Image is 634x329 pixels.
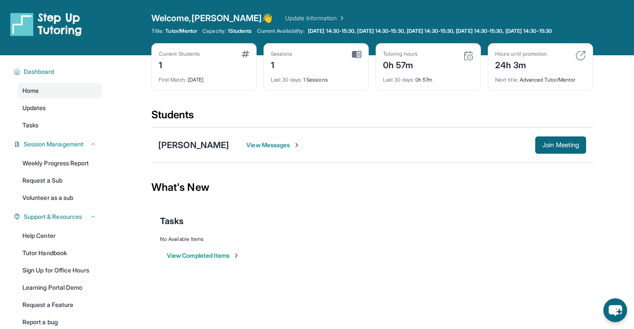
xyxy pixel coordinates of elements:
div: 1 [159,57,200,71]
div: 1 [271,57,292,71]
img: card [352,51,361,58]
a: Request a Feature [17,297,102,313]
button: Session Management [20,140,97,149]
button: Dashboard [20,67,97,76]
span: Home [22,86,39,95]
span: Last 30 days : [383,76,414,83]
button: chat-button [603,298,627,322]
span: Current Availability: [257,28,304,35]
span: Last 30 days : [271,76,302,83]
img: card [575,51,586,61]
span: Tutor/Mentor [165,28,197,35]
a: Weekly Progress Report [17,155,102,171]
span: Capacity: [202,28,226,35]
a: Tasks [17,117,102,133]
a: Help Center [17,228,102,244]
span: Join Meeting [542,142,579,148]
span: Support & Resources [24,212,82,221]
span: Dashboard [24,67,54,76]
span: Title: [151,28,163,35]
span: 1 Students [228,28,252,35]
span: View Messages [246,141,300,149]
a: [DATE] 14:30-15:30, [DATE] 14:30-15:30, [DATE] 14:30-15:30, [DATE] 14:30-15:30, [DATE] 14:30-15:30 [306,28,554,35]
div: Current Students [159,51,200,57]
div: Sessions [271,51,292,57]
span: First Match : [159,76,186,83]
a: Sign Up for Office Hours [17,263,102,278]
div: 1 Sessions [271,71,361,83]
span: Updates [22,104,46,112]
div: Tutoring hours [383,51,417,57]
button: Support & Resources [20,212,97,221]
a: Volunteer as a sub [17,190,102,206]
img: card [463,51,474,61]
span: Next title : [495,76,518,83]
a: Tutor Handbook [17,245,102,261]
span: Session Management [24,140,84,149]
button: View Completed Items [167,251,240,260]
img: Chevron Right [337,14,345,22]
a: Home [17,83,102,98]
div: Advanced Tutor/Mentor [495,71,586,83]
div: 0h 57m [383,57,417,71]
img: Chevron-Right [293,142,300,149]
a: Update Information [285,14,345,22]
span: [DATE] 14:30-15:30, [DATE] 14:30-15:30, [DATE] 14:30-15:30, [DATE] 14:30-15:30, [DATE] 14:30-15:30 [308,28,552,35]
div: No Available Items [160,236,584,243]
a: Learning Portal Demo [17,280,102,295]
img: logo [10,12,82,36]
div: Hours until promotion [495,51,547,57]
div: [PERSON_NAME] [158,139,229,151]
img: card [242,51,249,57]
div: 0h 57m [383,71,474,83]
button: Join Meeting [535,136,586,154]
div: [DATE] [159,71,249,83]
a: Updates [17,100,102,116]
div: Students [151,108,593,127]
div: What's New [151,168,593,206]
div: 24h 3m [495,57,547,71]
span: Tasks [160,215,184,227]
span: Welcome, [PERSON_NAME] 👋 [151,12,273,24]
span: Tasks [22,121,38,130]
a: Request a Sub [17,173,102,188]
